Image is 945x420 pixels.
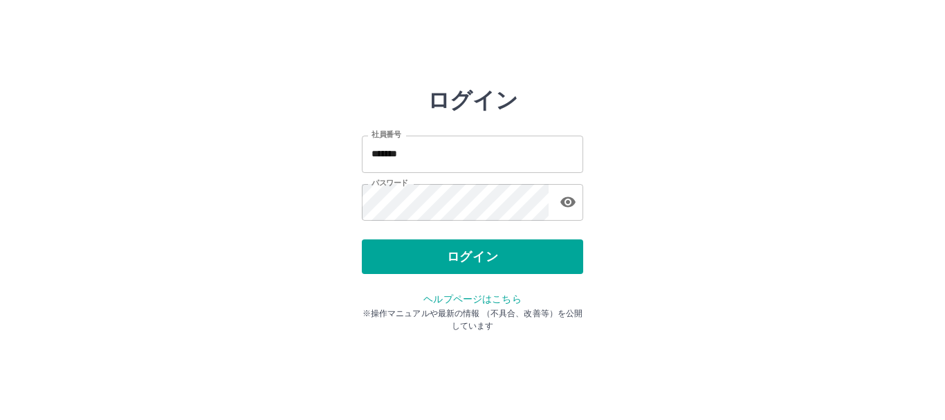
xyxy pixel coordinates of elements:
h2: ログイン [428,87,518,113]
p: ※操作マニュアルや最新の情報 （不具合、改善等）を公開しています [362,307,583,332]
label: パスワード [371,178,408,188]
label: 社員番号 [371,129,401,140]
a: ヘルプページはこちら [423,293,521,304]
button: ログイン [362,239,583,274]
